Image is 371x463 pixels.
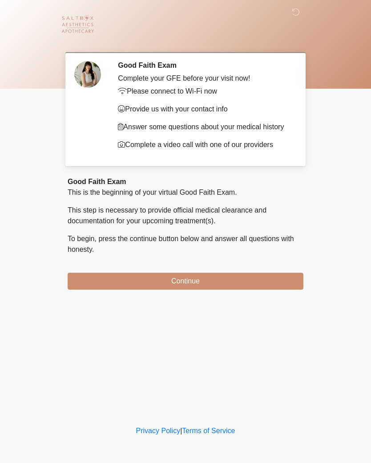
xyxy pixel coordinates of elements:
div: Good Faith Exam [68,176,303,187]
p: This is the beginning of your virtual Good Faith Exam. [68,187,303,198]
a: | [180,427,182,434]
p: This step is necessary to provide official medical clearance and documentation for your upcoming ... [68,205,303,226]
a: Privacy Policy [136,427,181,434]
a: Terms of Service [182,427,235,434]
p: Provide us with your contact info [118,104,290,115]
div: Complete your GFE before your visit now! [118,73,290,84]
p: Complete a video call with one of our providers [118,139,290,150]
button: Continue [68,273,303,290]
img: Saltbox Aesthetics Logo [59,7,97,45]
h2: Good Faith Exam [118,61,290,70]
p: To begin, press the continue button below and answer all questions with honesty. [68,234,303,255]
p: Please connect to Wi-Fi now [118,86,290,97]
p: Answer some questions about your medical history [118,122,290,132]
img: Agent Avatar [74,61,101,88]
